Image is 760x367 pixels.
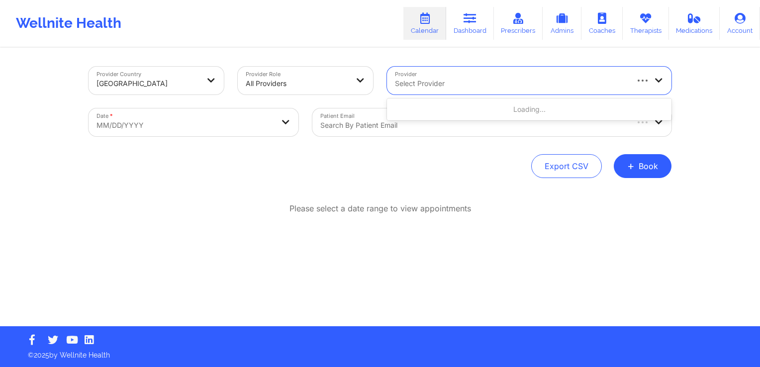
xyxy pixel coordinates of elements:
[387,100,671,118] div: Loading...
[494,7,543,40] a: Prescribers
[543,7,581,40] a: Admins
[446,7,494,40] a: Dashboard
[623,7,669,40] a: Therapists
[246,73,348,94] div: All Providers
[403,7,446,40] a: Calendar
[614,154,671,178] button: +Book
[96,73,199,94] div: [GEOGRAPHIC_DATA]
[720,7,760,40] a: Account
[21,343,739,360] p: © 2025 by Wellnite Health
[627,163,635,169] span: +
[669,7,720,40] a: Medications
[531,154,602,178] button: Export CSV
[581,7,623,40] a: Coaches
[289,203,471,214] p: Please select a date range to view appointments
